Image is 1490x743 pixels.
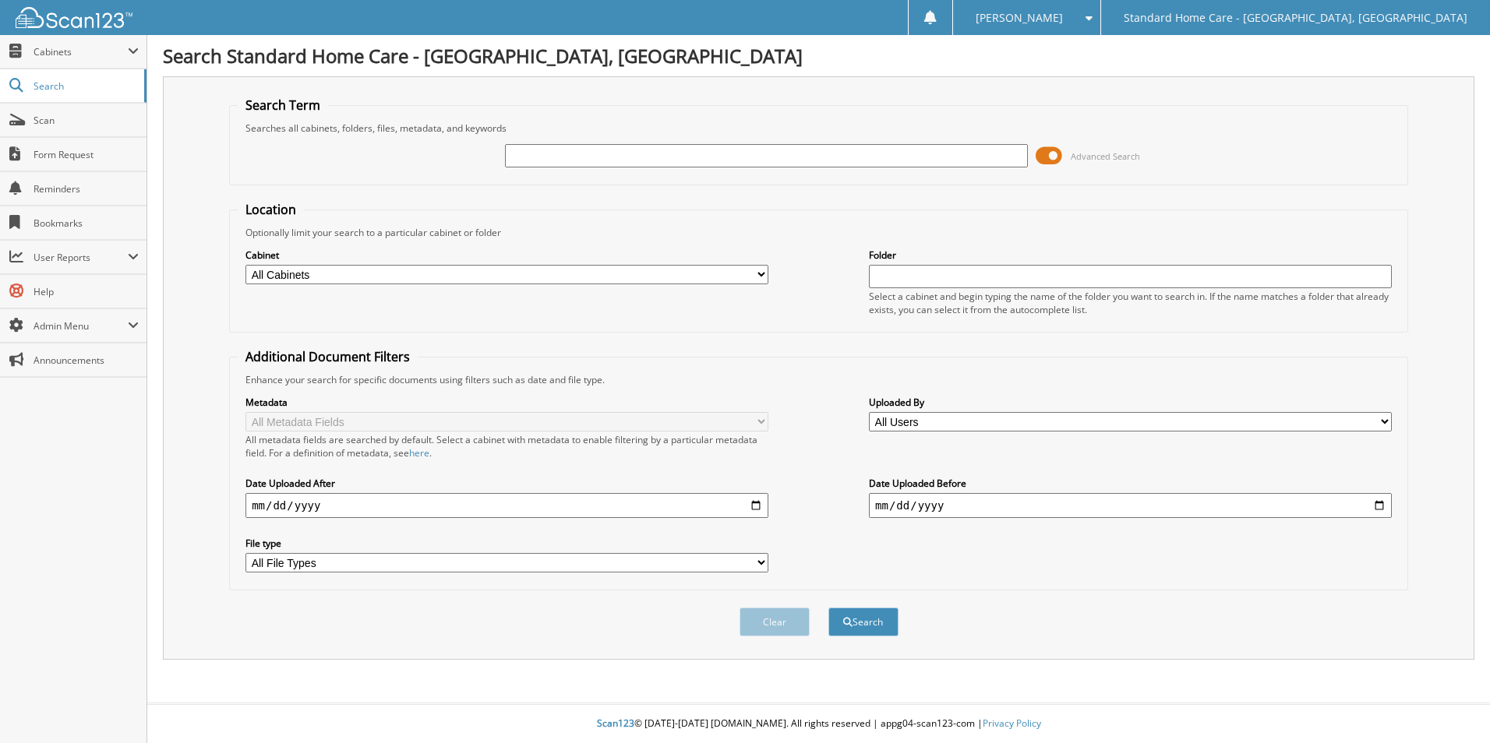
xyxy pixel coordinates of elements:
label: Date Uploaded After [245,477,768,490]
a: Privacy Policy [983,717,1041,730]
img: scan123-logo-white.svg [16,7,132,28]
div: Select a cabinet and begin typing the name of the folder you want to search in. If the name match... [869,290,1392,316]
span: Form Request [34,148,139,161]
span: Announcements [34,354,139,367]
legend: Search Term [238,97,328,114]
span: Scan123 [597,717,634,730]
label: File type [245,537,768,550]
div: Searches all cabinets, folders, files, metadata, and keywords [238,121,1400,135]
span: Advanced Search [1071,150,1140,162]
span: User Reports [34,251,128,264]
input: end [869,493,1392,518]
span: Reminders [34,182,139,195]
label: Uploaded By [869,396,1392,409]
button: Search [828,607,899,636]
div: All metadata fields are searched by default. Select a cabinet with metadata to enable filtering b... [245,433,768,460]
span: Cabinets [34,45,128,58]
label: Date Uploaded Before [869,477,1392,490]
span: Scan [34,114,139,127]
span: Bookmarks [34,217,139,230]
legend: Location [238,201,304,218]
a: here [409,446,429,460]
span: Help [34,285,139,298]
label: Metadata [245,396,768,409]
input: start [245,493,768,518]
span: Search [34,79,136,93]
span: Admin Menu [34,319,128,333]
label: Folder [869,248,1392,262]
label: Cabinet [245,248,768,262]
legend: Additional Document Filters [238,348,418,365]
div: Optionally limit your search to a particular cabinet or folder [238,226,1400,239]
span: Standard Home Care - [GEOGRAPHIC_DATA], [GEOGRAPHIC_DATA] [1124,13,1467,23]
span: [PERSON_NAME] [976,13,1063,23]
div: Enhance your search for specific documents using filters such as date and file type. [238,373,1400,386]
div: © [DATE]-[DATE] [DOMAIN_NAME]. All rights reserved | appg04-scan123-com | [147,705,1490,743]
button: Clear [740,607,810,636]
h1: Search Standard Home Care - [GEOGRAPHIC_DATA], [GEOGRAPHIC_DATA] [163,43,1474,69]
